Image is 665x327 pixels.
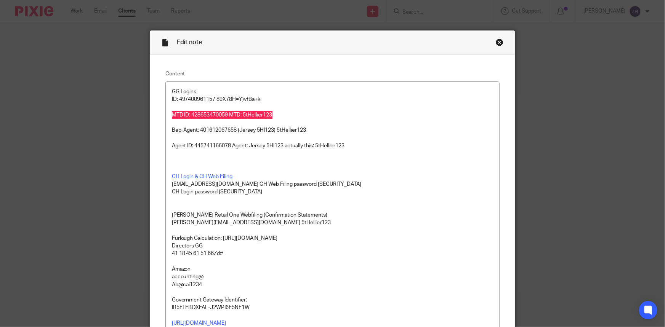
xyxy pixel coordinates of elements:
a: CH Login & CH Web Filing [172,174,233,179]
p: Directors GG 41 18 45 61 51 66 Zd# [172,242,494,258]
p: [PERSON_NAME] Retail One Webfiling (Confirmation Statements) [172,211,494,219]
p: Agent ID: 445741166078 Agent: Jersey 5Hl123 actually this: 5tHellier123 [172,142,494,150]
div: Close this dialog window [496,38,503,46]
p: Government Gateway Identifier: IR5FLFBQXFAE-J2WPI6F5NF1W [172,296,494,312]
p: GG Logins ID: 497400961157 89X78H=Y)vfBa+k [172,88,494,104]
p: Bepi Agent: 401612067658 (Jersey 5Hl123) 5tHellier123 [172,126,494,134]
label: Content [165,70,500,78]
a: [URL][DOMAIN_NAME] [172,321,226,326]
p: CH Login password [SECURITY_DATA] [172,188,494,196]
p: [EMAIL_ADDRESS][DOMAIN_NAME] CH Web Filing password [SECURITY_DATA] [172,180,494,188]
p: MTD ID: 428653470059 MTD: 5tHellier123 [172,111,494,119]
p: accounting@ [172,273,494,281]
p: [PERSON_NAME][EMAIL_ADDRESS][DOMAIN_NAME] 5tHe!!ier123 [172,219,494,227]
p: Amazon [172,265,494,273]
p: Ab@cai1234 [172,281,494,289]
p: Furlough Calculation: [URL][DOMAIN_NAME] [172,234,494,242]
span: Edit note [176,39,202,45]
